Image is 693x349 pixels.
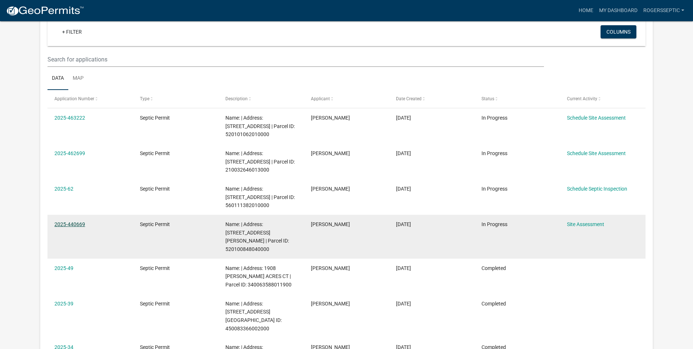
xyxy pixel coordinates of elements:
a: 2025-463222 [54,115,85,121]
span: Septic Permit [140,301,170,307]
a: Site Assessment [567,221,604,227]
span: 08/12/2025 [396,150,411,156]
span: Rick Rogers [311,186,350,192]
span: Septic Permit [140,115,170,121]
span: Septic Permit [140,186,170,192]
span: In Progress [481,150,507,156]
span: Septic Permit [140,221,170,227]
span: 06/24/2025 [396,221,411,227]
span: Type [140,96,149,101]
a: 2025-39 [54,301,73,307]
datatable-header-cell: Status [475,90,560,108]
datatable-header-cell: Current Activity [560,90,646,108]
a: 2025-62 [54,186,73,192]
span: Rick Rogers [311,301,350,307]
span: Septic Permit [140,265,170,271]
a: Schedule Site Assessment [567,150,626,156]
a: rogersseptic [640,4,687,18]
a: + Filter [56,25,88,38]
span: Name: | Address: 2385 HOLLIWELL BRIDGE RD | Parcel ID: 520101062010000 [225,115,295,138]
span: Applicant [311,96,330,101]
datatable-header-cell: Type [133,90,218,108]
span: Septic Permit [140,150,170,156]
span: 06/04/2025 [396,301,411,307]
a: 2025-462699 [54,150,85,156]
span: Rick Rogers [311,150,350,156]
a: Schedule Site Assessment [567,115,626,121]
span: Completed [481,301,506,307]
span: Status [481,96,494,101]
a: My Dashboard [596,4,640,18]
span: Current Activity [567,96,597,101]
datatable-header-cell: Applicant [304,90,389,108]
button: Columns [601,25,636,38]
a: Map [68,67,88,90]
span: Name: | Address: 2172 245TH LN | Parcel ID: 560111382010000 [225,186,295,209]
a: Home [576,4,596,18]
a: Schedule Septic Inspection [567,186,627,192]
span: Application Number [54,96,94,101]
span: Name: | Address: 1428 HOGBACK BRIDGE RD | Parcel ID: 210032646013000 [225,150,295,173]
span: Name: | Address: 1908 PATRICIA ACRES CT | Parcel ID: 340063588011900 [225,265,292,288]
a: Data [47,67,68,90]
span: Rick Rogers [311,221,350,227]
span: In Progress [481,221,507,227]
datatable-header-cell: Application Number [47,90,133,108]
span: Date Created [396,96,422,101]
span: 08/13/2025 [396,115,411,121]
span: Completed [481,265,506,271]
span: Name: | Address: 2330 ST CHARLES RD | Parcel ID: 520100848040000 [225,221,289,252]
span: Rick Rogers [311,115,350,121]
span: 06/20/2025 [396,265,411,271]
span: Name: | Address: 3019 220TH ST | Parcel ID: 450083366002000 [225,301,282,331]
span: 07/29/2025 [396,186,411,192]
datatable-header-cell: Date Created [389,90,475,108]
datatable-header-cell: Description [218,90,304,108]
input: Search for applications [47,52,544,67]
span: Rick Rogers [311,265,350,271]
span: In Progress [481,115,507,121]
span: Description [225,96,248,101]
span: In Progress [481,186,507,192]
a: 2025-49 [54,265,73,271]
a: 2025-440669 [54,221,85,227]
